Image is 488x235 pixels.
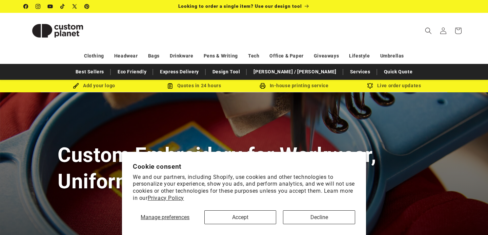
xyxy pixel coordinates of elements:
[144,81,244,90] div: Quotes in 24 hours
[114,66,150,78] a: Eco Friendly
[283,210,355,224] button: Decline
[314,50,339,62] a: Giveaways
[133,163,355,170] h2: Cookie consent
[209,66,244,78] a: Design Tool
[248,50,259,62] a: Tech
[260,83,266,89] img: In-house printing
[148,195,184,201] a: Privacy Policy
[133,210,198,224] button: Manage preferences
[244,81,344,90] div: In-house printing service
[167,83,173,89] img: Order Updates Icon
[204,50,238,62] a: Pens & Writing
[73,83,79,89] img: Brush Icon
[148,50,160,62] a: Bags
[21,13,94,48] a: Custom Planet
[84,50,104,62] a: Clothing
[349,50,370,62] a: Lifestyle
[204,210,277,224] button: Accept
[157,66,202,78] a: Express Delivery
[141,214,189,220] span: Manage preferences
[178,3,302,9] span: Looking to order a single item? Use our design tool
[367,83,373,89] img: Order updates
[133,174,355,202] p: We and our partners, including Shopify, use cookies and other technologies to personalize your ex...
[454,203,488,235] iframe: Chat Widget
[58,142,430,194] h1: Custom Embroidery for Workwear, Uniforms & Sportswear
[380,50,404,62] a: Umbrellas
[347,66,374,78] a: Services
[250,66,340,78] a: [PERSON_NAME] / [PERSON_NAME]
[269,50,303,62] a: Office & Paper
[170,50,193,62] a: Drinkware
[344,81,444,90] div: Live order updates
[421,23,436,38] summary: Search
[381,66,416,78] a: Quick Quote
[24,16,91,46] img: Custom Planet
[72,66,107,78] a: Best Sellers
[44,81,144,90] div: Add your logo
[114,50,138,62] a: Headwear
